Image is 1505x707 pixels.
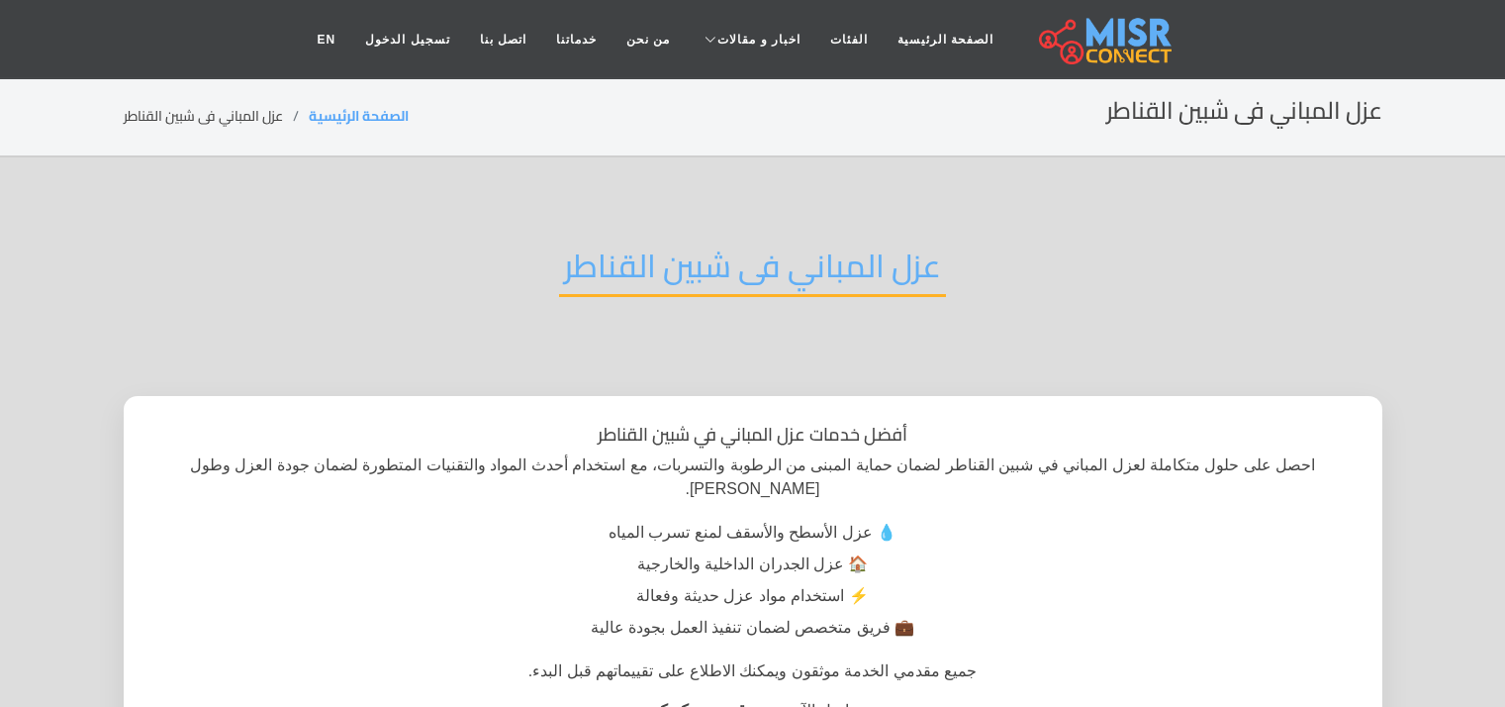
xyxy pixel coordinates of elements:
a: EN [303,21,351,58]
a: خدماتنا [541,21,611,58]
h2: عزل المباني فى شبين القناطر [559,247,946,297]
a: الفئات [815,21,883,58]
span: اخبار و مقالات [717,31,800,49]
p: احصل على حلول متكاملة لعزل المباني في شبين القناطر لضمان حماية المبنى من الرطوبة والتسربات، مع اس... [151,454,1355,501]
p: جميع مقدمي الخدمة موثقون ويمكنك الاطلاع على تقييماتهم قبل البدء. [151,659,1355,683]
h2: عزل المباني فى شبين القناطر [1106,97,1382,126]
a: الصفحة الرئيسية [883,21,1008,58]
a: تسجيل الدخول [350,21,464,58]
a: الصفحة الرئيسية [309,103,409,129]
li: 🏠 عزل الجدران الداخلية والخارجية [151,549,1355,580]
li: ⚡ استخدام مواد عزل حديثة وفعالة [151,580,1355,612]
a: اتصل بنا [465,21,541,58]
li: 💼 فريق متخصص لضمان تنفيذ العمل بجودة عالية [151,612,1355,644]
li: عزل المباني فى شبين القناطر [124,106,309,127]
img: main.misr_connect [1039,15,1172,64]
a: اخبار و مقالات [685,21,815,58]
a: من نحن [611,21,685,58]
h1: أفضل خدمات عزل المباني في شبين القناطر [151,424,1355,446]
li: 💧 عزل الأسطح والأسقف لمنع تسرب المياه [151,517,1355,549]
